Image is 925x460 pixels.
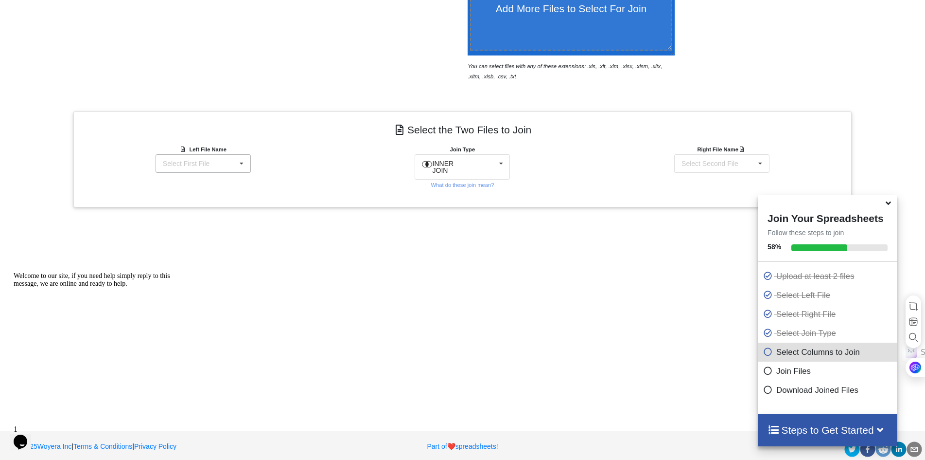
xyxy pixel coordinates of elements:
h4: Steps to Get Started [768,424,888,436]
p: Select Join Type [763,327,895,339]
div: Select Second File [681,160,738,167]
p: Select Columns to Join [763,346,895,358]
h4: Join Your Spreadsheets [758,210,897,224]
span: Welcome to our site, if you need help simply reply to this message, we are online and ready to help. [4,4,160,19]
div: linkedin [891,442,907,457]
p: Select Left File [763,289,895,301]
p: Upload at least 2 files [763,270,895,282]
i: You can select files with any of these extensions: .xls, .xlt, .xlm, .xlsx, .xlsm, .xltx, .xltm, ... [468,63,662,79]
p: | | [11,442,304,451]
p: Join Files [763,365,895,377]
p: Select Right File [763,308,895,320]
p: Download Joined Files [763,384,895,396]
small: What do these join mean? [431,182,494,188]
iframe: chat widget [10,268,185,416]
div: facebook [860,442,875,457]
a: Terms & Conditions [73,442,132,450]
a: Privacy Policy [134,442,176,450]
span: Add More Files to Select For Join [496,3,646,14]
p: Follow these steps to join [758,228,897,238]
div: reddit [875,442,891,457]
a: 2025Woyera Inc [11,442,72,450]
h4: Select the Two Files to Join [81,119,844,141]
a: Part ofheartspreadsheets! [427,442,498,450]
b: Join Type [450,147,475,152]
span: heart [447,442,455,450]
div: Select First File [163,160,209,167]
div: twitter [844,442,860,457]
b: 58 % [768,243,781,251]
iframe: chat widget [10,421,41,450]
b: Right File Name [697,147,746,152]
span: INNER JOIN [433,160,454,174]
div: Welcome to our site, if you need help simply reply to this message, we are online and ready to help. [4,4,179,19]
b: Left File Name [190,147,227,152]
